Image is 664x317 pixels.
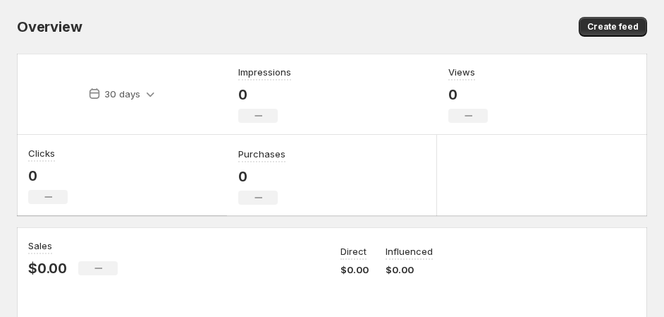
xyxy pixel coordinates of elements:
p: 30 days [104,87,140,101]
h3: Clicks [28,146,55,160]
p: 0 [448,86,488,103]
h3: Views [448,65,475,79]
span: Overview [17,18,82,35]
h3: Purchases [238,147,285,161]
h3: Impressions [238,65,291,79]
p: 0 [28,167,68,184]
h3: Sales [28,239,52,253]
p: $0.00 [386,263,433,277]
p: 0 [238,86,291,103]
p: $0.00 [28,260,67,277]
p: $0.00 [340,263,369,277]
p: Influenced [386,244,433,258]
p: 0 [238,168,285,185]
p: Direct [340,244,367,258]
button: Create feed [579,17,647,37]
span: Create feed [587,21,639,32]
